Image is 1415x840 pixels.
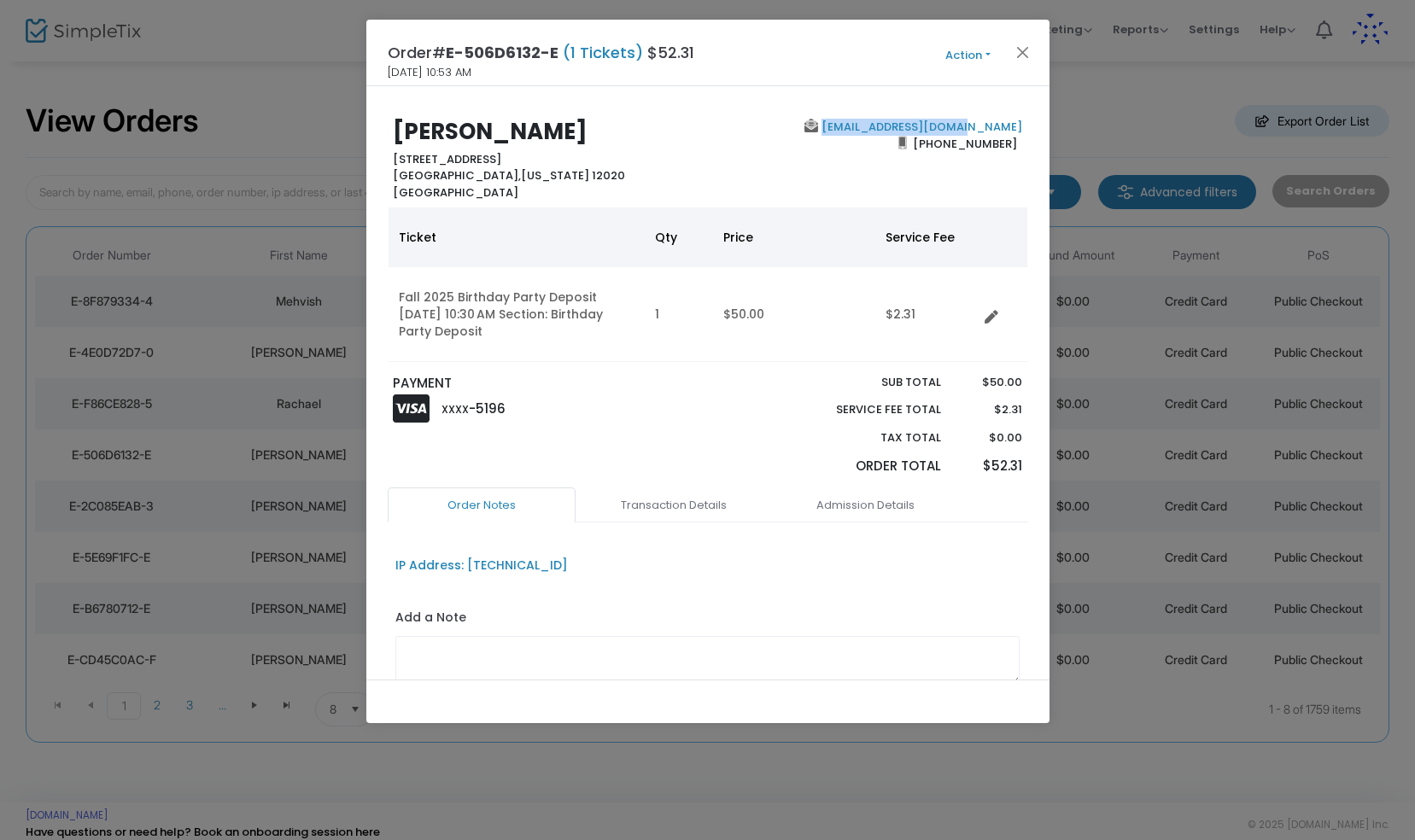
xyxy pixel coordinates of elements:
span: XXXX [441,402,469,417]
div: Data table [389,207,1027,362]
span: [PHONE_NUMBER] [907,130,1022,157]
span: -5196 [469,400,506,417]
a: [EMAIL_ADDRESS][DOMAIN_NAME] [818,119,1022,135]
a: Order Notes [388,487,576,523]
p: $2.31 [958,401,1022,418]
p: Order Total [797,457,942,476]
td: $50.00 [713,267,875,362]
th: Qty [645,207,713,267]
td: 1 [645,267,713,362]
a: Admission Details [772,487,960,523]
label: Add a Note [395,609,466,631]
p: $0.00 [958,429,1022,446]
p: PAYMENT [393,374,699,394]
th: Price [713,207,875,267]
th: Ticket [389,207,645,267]
p: $52.31 [958,457,1022,476]
span: [DATE] 10:53 AM [388,64,471,81]
b: [STREET_ADDRESS] [US_STATE] 12020 [GEOGRAPHIC_DATA] [393,151,625,201]
button: Action [917,46,1020,65]
button: Close [1011,41,1033,63]
p: $50.00 [958,374,1022,391]
h4: Order# $52.31 [388,41,694,64]
span: E-506D6132-E [446,42,558,63]
span: [GEOGRAPHIC_DATA], [393,167,521,184]
td: $2.31 [875,267,978,362]
th: Service Fee [875,207,978,267]
span: (1 Tickets) [558,42,647,63]
p: Service Fee Total [797,401,942,418]
td: Fall 2025 Birthday Party Deposit [DATE] 10:30 AM Section: Birthday Party Deposit [389,267,645,362]
a: Transaction Details [580,487,768,523]
p: Tax Total [797,429,942,446]
b: [PERSON_NAME] [393,116,588,147]
div: IP Address: [TECHNICAL_ID] [395,557,568,575]
p: Sub total [797,374,942,391]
